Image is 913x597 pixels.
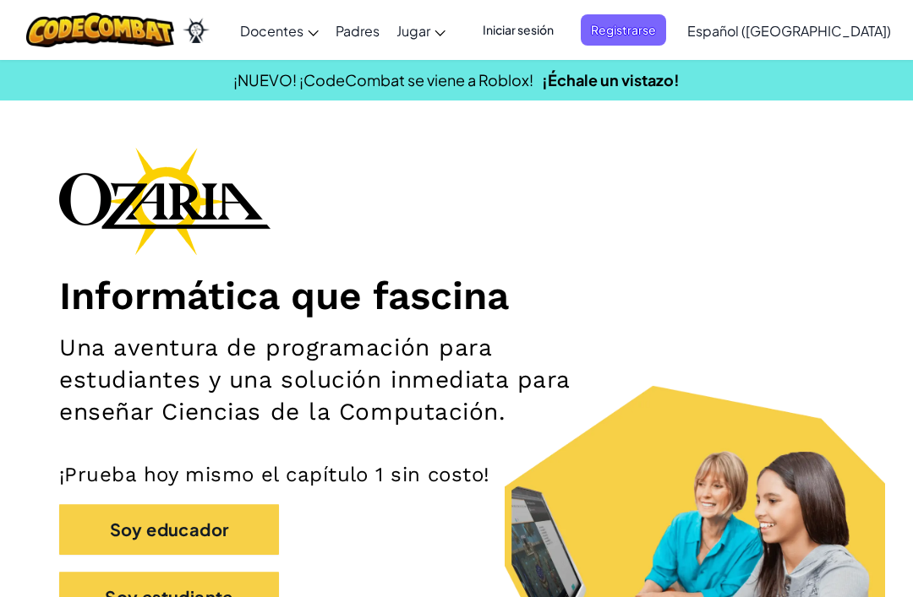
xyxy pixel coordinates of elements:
h2: Una aventura de programación para estudiantes y una solución inmediata para enseñar Ciencias de l... [59,332,592,428]
img: CodeCombat logo [26,13,174,47]
span: ¡NUEVO! ¡CodeCombat se viene a Roblox! [233,70,533,90]
img: Ozaria branding logo [59,147,271,255]
p: ¡Prueba hoy mismo el capítulo 1 sin costo! [59,462,854,487]
a: Padres [327,8,388,53]
a: Jugar [388,8,454,53]
span: Español ([GEOGRAPHIC_DATA]) [687,22,891,40]
a: ¡Échale un vistazo! [542,70,680,90]
button: Iniciar sesión [473,14,564,46]
h1: Informática que fascina [59,272,854,319]
button: Registrarse [581,14,666,46]
span: Docentes [240,22,303,40]
a: Español ([GEOGRAPHIC_DATA]) [679,8,899,53]
span: Jugar [396,22,430,40]
a: Docentes [232,8,327,53]
img: Ozaria [183,18,210,43]
button: Soy educador [59,504,279,555]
